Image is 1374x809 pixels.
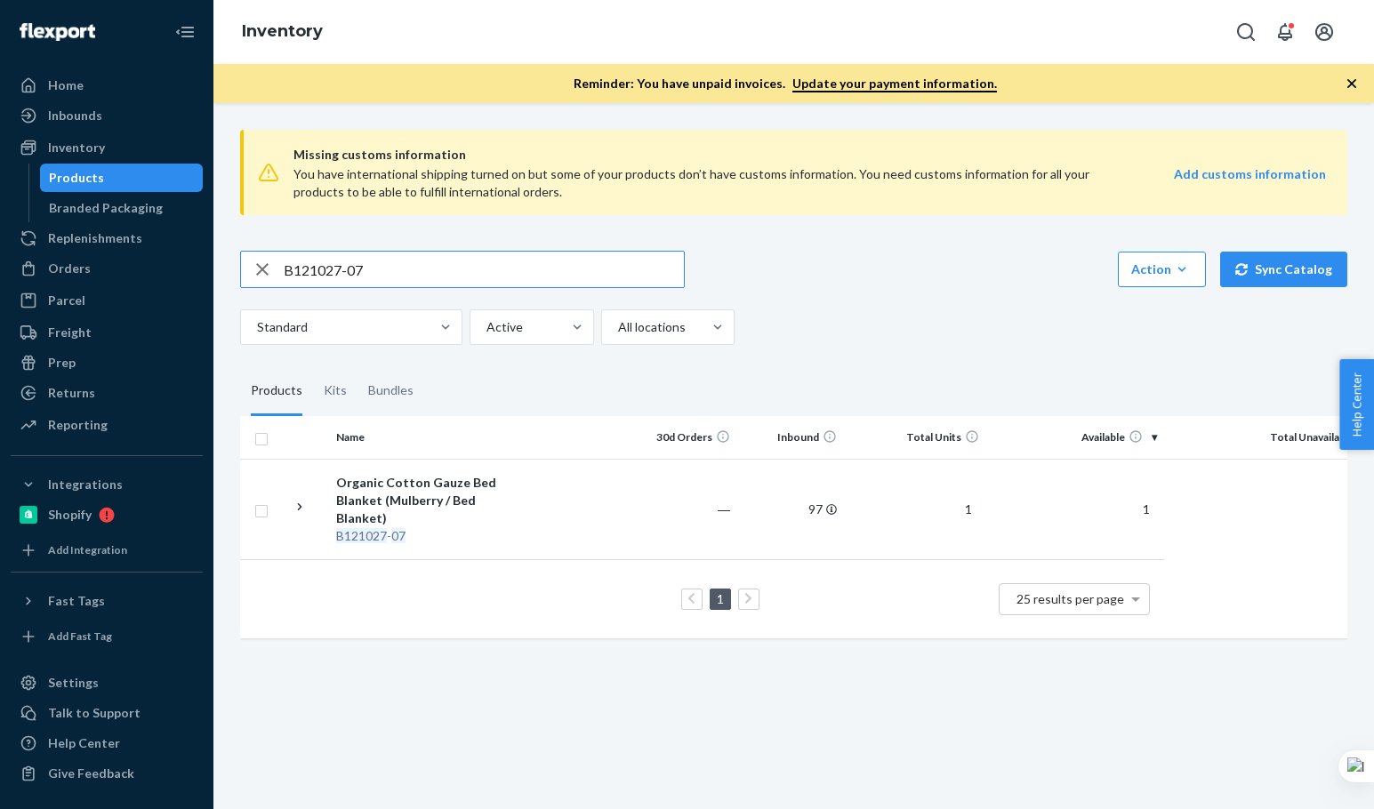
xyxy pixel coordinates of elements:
[49,169,104,187] div: Products
[11,759,203,788] button: Give Feedback
[242,21,323,41] a: Inventory
[1174,166,1326,181] strong: Add customs information
[958,501,979,517] span: 1
[48,76,84,94] div: Home
[293,165,1120,201] div: You have international shipping turned on but some of your products don’t have customs informatio...
[11,470,203,499] button: Integrations
[11,699,203,727] button: Talk to Support
[49,199,163,217] div: Branded Packaging
[1131,260,1193,278] div: Action
[1016,591,1124,606] span: 25 results per page
[324,366,347,416] div: Kits
[48,542,127,557] div: Add Integration
[11,729,203,757] a: Help Center
[1136,501,1157,517] span: 1
[11,411,203,439] a: Reporting
[737,459,844,559] td: 97
[48,765,134,782] div: Give Feedback
[792,76,997,92] a: Update your payment information.
[336,528,387,543] em: B121027
[48,384,95,402] div: Returns
[48,674,99,692] div: Settings
[11,379,203,407] a: Returns
[40,194,204,222] a: Branded Packaging
[391,528,406,543] em: 07
[48,260,91,277] div: Orders
[48,354,76,372] div: Prep
[713,591,727,606] a: Page 1 is your current page
[48,476,123,493] div: Integrations
[11,224,203,252] a: Replenishments
[48,139,105,156] div: Inventory
[986,416,1164,459] th: Available
[11,286,203,315] a: Parcel
[48,107,102,124] div: Inbounds
[844,416,986,459] th: Total Units
[11,71,203,100] a: Home
[48,506,92,524] div: Shopify
[11,587,203,615] button: Fast Tags
[1261,756,1356,800] iframe: Opens a widget where you can chat to one of our agents
[631,459,737,559] td: ―
[48,704,141,722] div: Talk to Support
[11,536,203,565] a: Add Integration
[1228,14,1264,50] button: Open Search Box
[11,101,203,130] a: Inbounds
[574,75,997,92] p: Reminder: You have unpaid invoices.
[228,6,337,58] ol: breadcrumbs
[284,252,684,287] input: Search inventory by name or sku
[48,592,105,610] div: Fast Tags
[48,292,85,309] div: Parcel
[293,144,1326,165] span: Missing customs information
[1118,252,1206,287] button: Action
[48,324,92,341] div: Freight
[251,366,302,416] div: Products
[11,622,203,651] a: Add Fast Tag
[48,229,142,247] div: Replenishments
[1174,165,1326,201] a: Add customs information
[616,318,618,336] input: All locations
[329,416,529,459] th: Name
[631,416,737,459] th: 30d Orders
[485,318,486,336] input: Active
[368,366,414,416] div: Bundles
[1220,252,1347,287] button: Sync Catalog
[336,527,522,545] div: -
[336,474,522,527] div: Organic Cotton Gauze Bed Blanket (Mulberry / Bed Blanket)
[11,669,203,697] a: Settings
[48,416,108,434] div: Reporting
[48,734,120,752] div: Help Center
[1339,359,1374,450] button: Help Center
[48,629,112,644] div: Add Fast Tag
[737,416,844,459] th: Inbound
[40,164,204,192] a: Products
[1267,14,1303,50] button: Open notifications
[20,23,95,41] img: Flexport logo
[1306,14,1342,50] button: Open account menu
[11,318,203,347] a: Freight
[11,133,203,162] a: Inventory
[11,254,203,283] a: Orders
[11,348,203,377] a: Prep
[255,318,257,336] input: Standard
[11,501,203,529] a: Shopify
[167,14,203,50] button: Close Navigation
